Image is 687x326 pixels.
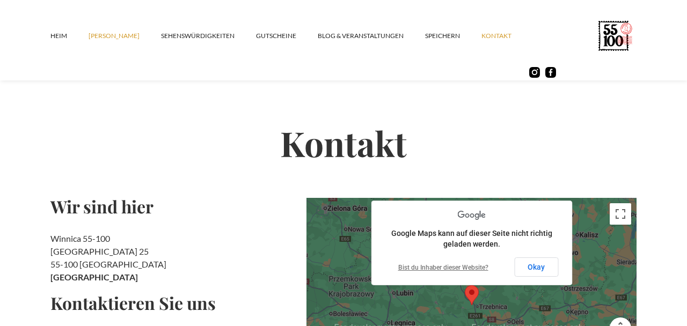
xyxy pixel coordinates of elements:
[50,195,154,218] font: Wir sind hier
[50,259,166,269] font: 55-100 [GEOGRAPHIC_DATA]
[50,20,89,52] a: Heim
[465,285,479,305] div: Map pin
[318,32,404,40] font: Blog & Veranstaltungen
[610,203,631,225] button: Vollbildansicht ein/aus
[89,32,140,40] font: [PERSON_NAME]
[318,20,425,52] a: Blog & Veranstaltungen
[528,263,545,271] font: Okay
[398,264,488,271] a: Bist du Inhaber dieser Website?
[481,32,511,40] font: Kontakt
[280,120,407,166] font: Kontakt
[161,20,256,52] a: SEHENSWÜRDIGKEITEN
[50,246,149,256] font: [GEOGRAPHIC_DATA] 25
[50,32,67,40] font: Heim
[391,229,552,248] font: Google Maps kann auf dieser Seite nicht richtig geladen werden.
[256,32,296,40] font: Gutscheine
[50,272,138,282] font: [GEOGRAPHIC_DATA]
[481,20,533,52] a: Kontakt
[256,20,318,52] a: Gutscheine
[161,32,235,40] font: SEHENSWÜRDIGKEITEN
[89,20,161,52] a: [PERSON_NAME]
[514,257,558,277] button: Okay
[425,20,481,52] a: SPEICHERN
[50,233,110,243] font: Winnica 55-100
[425,32,460,40] font: SPEICHERN
[50,291,216,314] font: Kontaktieren Sie uns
